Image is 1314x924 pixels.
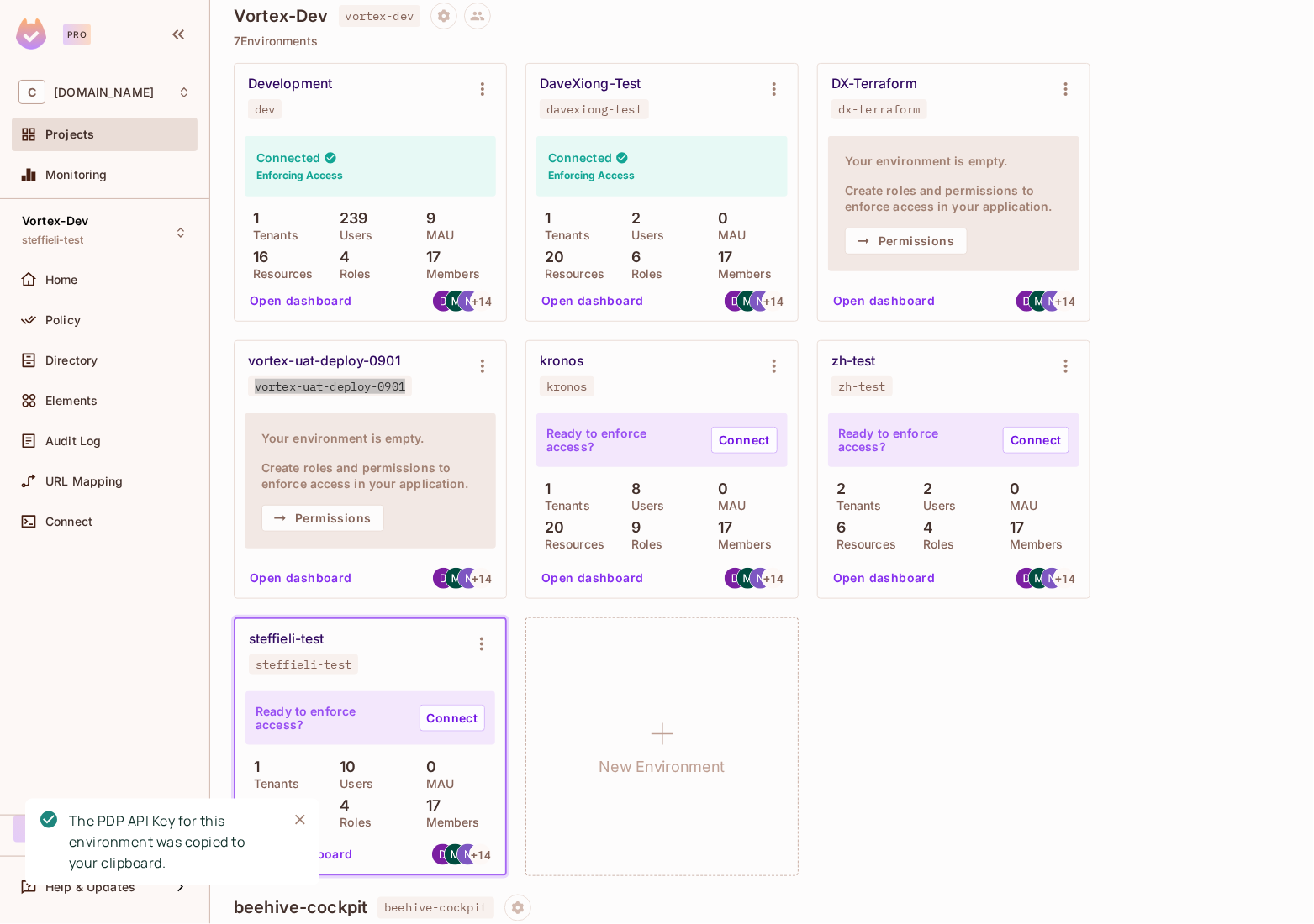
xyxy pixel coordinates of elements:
p: Resources [245,267,313,281]
p: Ready to enforce access? [256,705,406,732]
span: beehive-cockpit [377,897,493,919]
img: nrao@consoleconnect.com [750,291,771,312]
button: Close [288,807,313,832]
button: Permissions [261,505,384,532]
p: 239 [331,210,368,227]
span: Project settings [504,903,531,919]
button: Environment settings [1049,72,1083,106]
p: 1 [536,480,551,497]
p: MAU [710,228,746,242]
p: 10 [331,759,356,775]
p: Roles [623,267,663,281]
p: 7 Environments [234,34,1290,48]
p: 17 [710,249,732,265]
a: Connect [1003,427,1069,454]
img: nrao@consoleconnect.com [457,844,478,865]
button: Environment settings [466,72,499,106]
img: nrao@consoleconnect.com [458,568,479,589]
button: Environment settings [757,349,791,383]
p: Members [710,267,772,281]
p: Roles [915,538,955,551]
p: 9 [623,519,641,536]
span: + 14 [472,296,492,307]
p: Tenants [245,777,299,790]
img: nrao@consoleconnect.com [750,568,771,589]
p: Ready to enforce access? [546,427,698,454]
p: 1 [245,210,259,227]
p: Members [710,538,772,551]
img: hxiong@consoleconnect.com [1016,291,1037,312]
span: + 14 [472,573,492,585]
button: Open dashboard [826,565,942,592]
p: 17 [418,249,441,265]
h6: Enforcing Access [548,168,635,183]
h4: Create roles and permissions to enforce access in your application. [845,182,1063,214]
div: vortex-uat-deploy-0901 [248,353,401,370]
div: zh-test [831,353,876,370]
img: hxiong@consoleconnect.com [433,291,454,312]
span: Connect [45,515,92,528]
p: 6 [828,519,846,536]
div: Pro [63,24,91,45]
span: + 14 [763,296,784,307]
h6: Enforcing Access [256,168,343,183]
p: 9 [418,210,435,227]
p: Ready to enforce access? [838,427,989,454]
h4: Create roles and permissions to enforce access in your application. [261,459,479,491]
img: mychen@consoleconnect.com [446,568,467,589]
p: Members [418,816,480,829]
img: nrao@consoleconnect.com [1042,568,1063,589]
img: hxiong@consoleconnect.com [725,568,746,589]
span: Monitoring [45,168,108,181]
div: Development [248,76,332,92]
p: Members [1001,538,1063,551]
div: steffieli-test [249,631,324,648]
span: + 14 [763,573,784,585]
div: zh-test [838,380,886,393]
span: + 14 [471,849,491,861]
span: URL Mapping [45,475,124,488]
div: kronos [546,380,588,393]
img: mychen@consoleconnect.com [737,568,758,589]
button: Environment settings [1049,349,1083,383]
button: Environment settings [757,72,791,106]
p: 0 [710,480,728,497]
p: Tenants [245,228,298,242]
button: Open dashboard [826,288,942,315]
span: Home [45,273,78,286]
div: steffieli-test [256,658,351,671]
span: Elements [45,394,98,407]
p: 16 [245,249,268,265]
button: Permissions [845,228,968,255]
button: Open dashboard [535,288,651,315]
p: Members [418,267,480,281]
div: dx-terraform [838,102,921,116]
div: kronos [540,353,583,370]
img: hxiong@consoleconnect.com [433,568,454,589]
p: MAU [1001,499,1037,512]
span: Audit Log [45,434,101,448]
img: mychen@consoleconnect.com [1029,291,1050,312]
img: hxiong@consoleconnect.com [725,291,746,312]
h4: Connected [548,150,612,165]
p: 0 [1001,480,1020,497]
button: Open dashboard [243,288,359,315]
p: MAU [418,777,454,790]
img: mychen@consoleconnect.com [737,291,758,312]
p: 4 [331,797,350,814]
button: Environment settings [466,349,499,383]
p: 2 [828,480,846,497]
p: Resources [828,538,896,551]
p: 2 [915,480,932,497]
span: vortex-dev [339,5,421,27]
p: 0 [418,759,436,775]
p: 0 [710,210,728,227]
span: Workspace: consoleconnect.com [54,86,154,99]
img: hxiong@consoleconnect.com [432,844,453,865]
a: Connect [420,705,485,732]
p: Users [331,228,373,242]
p: Roles [623,538,663,551]
h4: Your environment is empty. [845,153,1063,169]
span: Project settings [430,11,457,27]
p: 1 [536,210,551,227]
